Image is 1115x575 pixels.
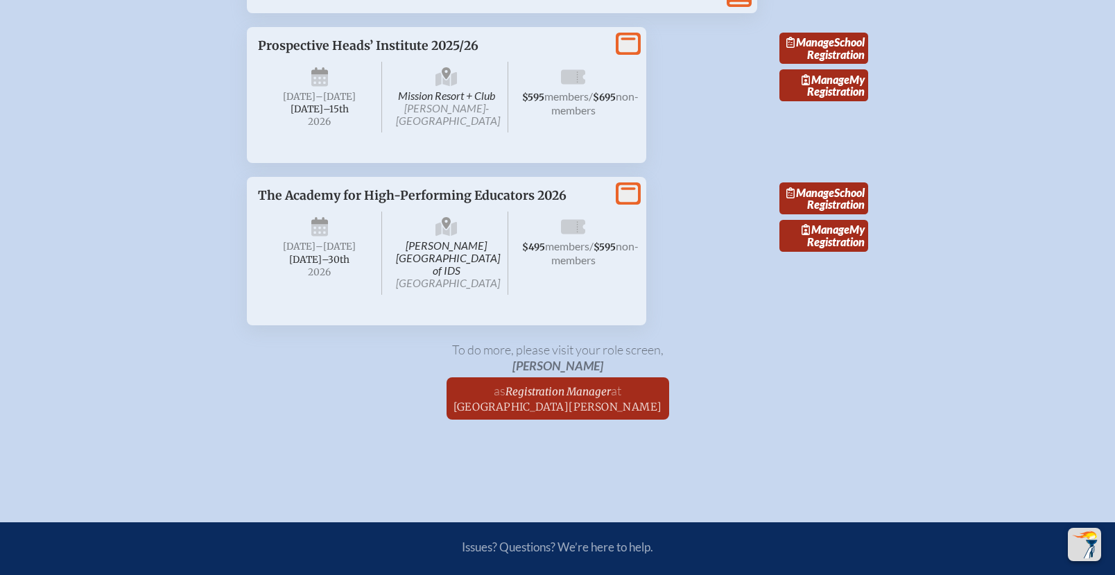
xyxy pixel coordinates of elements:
span: $595 [522,92,544,103]
a: ManageSchool Registration [779,182,868,214]
p: To do more, please visit your role screen , [247,342,868,373]
span: $595 [594,241,616,253]
span: $695 [593,92,616,103]
span: $495 [522,241,545,253]
span: [DATE] [283,241,316,252]
span: Registration Manager [505,385,611,398]
p: Issues? Questions? We’re here to help. [313,540,802,554]
span: [PERSON_NAME] [512,358,603,373]
span: –[DATE] [316,241,356,252]
span: members [545,239,589,252]
span: Manage [802,223,849,236]
span: Manage [786,35,834,49]
span: at [611,383,621,398]
span: non-members [551,239,639,266]
span: The Academy for High-Performing Educators 2026 [258,188,567,203]
a: asRegistration Managerat[GEOGRAPHIC_DATA][PERSON_NAME] [448,377,668,420]
span: Manage [802,73,849,86]
span: 2026 [269,267,370,277]
span: / [589,89,593,103]
span: [DATE] [283,91,316,103]
span: Mission Resort + Club [385,62,509,133]
span: as [494,383,505,398]
span: Prospective Heads’ Institute 2025/26 [258,38,478,53]
span: [DATE]–⁠30th [289,254,349,266]
span: [PERSON_NAME][GEOGRAPHIC_DATA] of IDS [385,212,509,295]
a: ManageSchool Registration [779,33,868,65]
span: [PERSON_NAME]-[GEOGRAPHIC_DATA] [396,101,500,127]
span: Manage [786,186,834,199]
span: [DATE]–⁠15th [291,103,349,115]
span: [GEOGRAPHIC_DATA] [396,276,500,289]
img: To the top [1071,531,1098,558]
span: –[DATE] [316,91,356,103]
span: [GEOGRAPHIC_DATA][PERSON_NAME] [453,400,662,413]
a: ManageMy Registration [779,220,868,252]
span: non-members [551,89,639,117]
span: / [589,239,594,252]
span: members [544,89,589,103]
a: ManageMy Registration [779,69,868,101]
button: Scroll Top [1068,528,1101,561]
span: 2026 [269,117,370,127]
